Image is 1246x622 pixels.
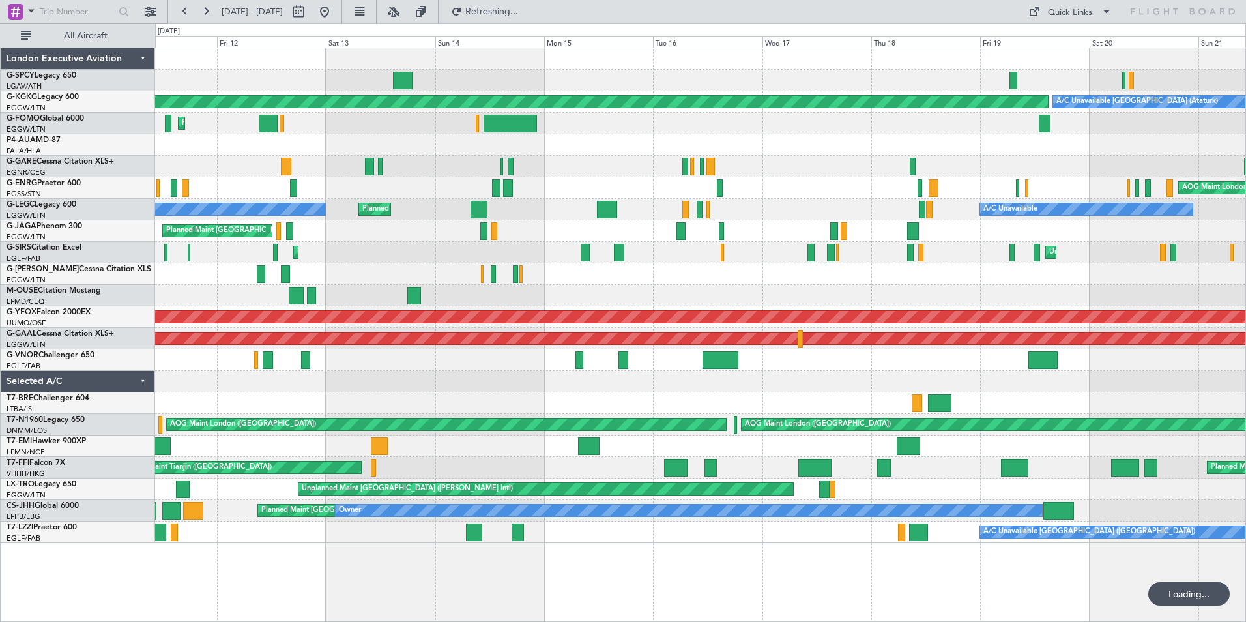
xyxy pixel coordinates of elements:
[7,351,38,359] span: G-VNOR
[1048,7,1092,20] div: Quick Links
[7,426,47,436] a: DNMM/LOS
[7,287,38,295] span: M-OUSE
[435,36,544,48] div: Sun 14
[222,6,283,18] span: [DATE] - [DATE]
[7,158,114,166] a: G-GARECessna Citation XLS+
[7,533,40,543] a: EGLF/FAB
[7,524,77,531] a: T7-LZZIPraetor 600
[261,501,467,520] div: Planned Maint [GEOGRAPHIC_DATA] ([GEOGRAPHIC_DATA])
[217,36,326,48] div: Fri 12
[7,265,151,273] a: G-[PERSON_NAME]Cessna Citation XLS
[7,308,91,316] a: G-YFOXFalcon 2000EX
[7,136,61,144] a: P4-AUAMD-87
[7,394,33,402] span: T7-BRE
[7,416,85,424] a: T7-N1960Legacy 650
[7,394,89,402] a: T7-BREChallenger 604
[166,221,371,241] div: Planned Maint [GEOGRAPHIC_DATA] ([GEOGRAPHIC_DATA])
[7,158,36,166] span: G-GARE
[7,265,79,273] span: G-[PERSON_NAME]
[34,31,138,40] span: All Aircraft
[7,244,81,252] a: G-SIRSCitation Excel
[7,481,35,488] span: LX-TRO
[871,36,980,48] div: Thu 18
[302,479,513,499] div: Unplanned Maint [GEOGRAPHIC_DATA] ([PERSON_NAME] Intl)
[7,201,76,209] a: G-LEGCLegacy 600
[40,2,115,22] input: Trip Number
[7,318,46,328] a: UUMO/OSF
[182,113,387,133] div: Planned Maint [GEOGRAPHIC_DATA] ([GEOGRAPHIC_DATA])
[7,416,43,424] span: T7-N1960
[653,36,762,48] div: Tue 16
[7,168,46,177] a: EGNR/CEG
[7,512,40,522] a: LFPB/LBG
[7,189,41,199] a: EGSS/STN
[158,26,180,37] div: [DATE]
[1090,36,1198,48] div: Sat 20
[7,146,41,156] a: FALA/HLA
[7,115,84,123] a: G-FOMOGlobal 6000
[7,179,81,187] a: G-ENRGPraetor 600
[7,469,45,479] a: VHHH/HKG
[7,81,42,91] a: LGAV/ATH
[120,458,272,477] div: Planned Maint Tianjin ([GEOGRAPHIC_DATA])
[362,200,568,219] div: Planned Maint [GEOGRAPHIC_DATA] ([GEOGRAPHIC_DATA])
[7,93,79,101] a: G-KGKGLegacy 600
[983,522,1195,542] div: A/C Unavailable [GEOGRAPHIC_DATA] ([GEOGRAPHIC_DATA])
[465,7,519,16] span: Refreshing...
[7,93,37,101] span: G-KGKG
[297,243,502,262] div: Planned Maint [GEOGRAPHIC_DATA] ([GEOGRAPHIC_DATA])
[983,200,1037,219] div: A/C Unavailable
[7,351,94,359] a: G-VNORChallenger 650
[7,72,76,80] a: G-SPCYLegacy 650
[7,287,101,295] a: M-OUSECitation Mustang
[7,222,82,230] a: G-JAGAPhenom 300
[7,502,79,510] a: CS-JHHGlobal 6000
[7,490,46,500] a: EGGW/LTN
[7,103,46,113] a: EGGW/LTN
[339,501,361,520] div: Owner
[7,361,40,371] a: EGLF/FAB
[7,524,33,531] span: T7-LZZI
[762,36,871,48] div: Wed 17
[7,222,36,230] span: G-JAGA
[7,179,37,187] span: G-ENRG
[7,437,86,445] a: T7-EMIHawker 900XP
[7,330,36,338] span: G-GAAL
[7,297,44,306] a: LFMD/CEQ
[7,308,36,316] span: G-YFOX
[7,437,32,445] span: T7-EMI
[7,244,31,252] span: G-SIRS
[7,72,35,80] span: G-SPCY
[7,115,40,123] span: G-FOMO
[7,136,36,144] span: P4-AUA
[1022,1,1118,22] button: Quick Links
[7,232,46,242] a: EGGW/LTN
[170,415,316,434] div: AOG Maint London ([GEOGRAPHIC_DATA])
[544,36,653,48] div: Mon 15
[1148,582,1230,606] div: Loading...
[980,36,1089,48] div: Fri 19
[7,330,114,338] a: G-GAALCessna Citation XLS+
[7,201,35,209] span: G-LEGC
[445,1,523,22] button: Refreshing...
[7,459,29,467] span: T7-FFI
[7,404,36,414] a: LTBA/ISL
[14,25,141,46] button: All Aircraft
[7,481,76,488] a: LX-TROLegacy 650
[7,211,46,220] a: EGGW/LTN
[7,254,40,263] a: EGLF/FAB
[7,125,46,134] a: EGGW/LTN
[7,447,45,457] a: LFMN/NCE
[7,340,46,349] a: EGGW/LTN
[7,502,35,510] span: CS-JHH
[108,36,216,48] div: Thu 11
[7,459,65,467] a: T7-FFIFalcon 7X
[7,275,46,285] a: EGGW/LTN
[326,36,435,48] div: Sat 13
[1056,92,1218,111] div: A/C Unavailable [GEOGRAPHIC_DATA] (Ataturk)
[745,415,891,434] div: AOG Maint London ([GEOGRAPHIC_DATA])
